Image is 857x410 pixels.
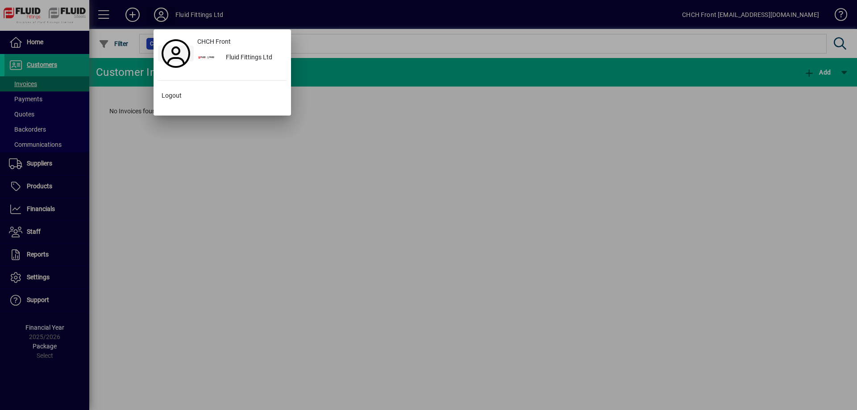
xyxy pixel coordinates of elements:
a: CHCH Front [194,34,287,50]
div: Fluid Fittings Ltd [219,50,287,66]
a: Profile [158,46,194,62]
span: CHCH Front [197,37,231,46]
button: Logout [158,88,287,104]
button: Fluid Fittings Ltd [194,50,287,66]
span: Logout [162,91,182,100]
